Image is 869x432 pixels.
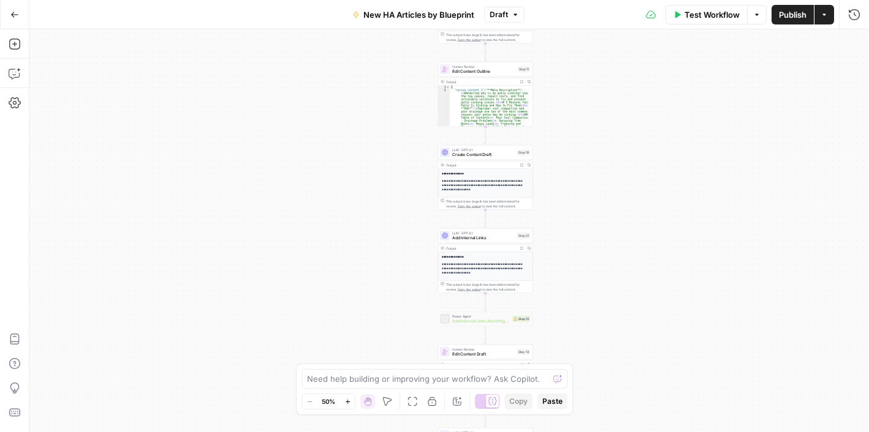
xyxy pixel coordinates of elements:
[517,349,531,355] div: Step 14
[452,351,515,357] span: Edit Content Draft
[452,235,515,241] span: Add Internal Links
[452,347,515,352] span: Human Review
[452,231,515,236] span: LLM · GPT-4.1
[438,311,533,326] div: Power AgentAdd Internal Links Avoid Highlights - ForkStep 13
[446,199,530,209] div: This output is too large & has been abbreviated for review. to view the full content.
[504,393,533,409] button: Copy
[446,80,516,84] div: Output
[485,43,487,61] g: Edge from step_18 to step_11
[542,396,563,407] span: Paste
[345,5,482,24] button: New HA Articles by Blueprint
[485,409,487,427] g: Edge from step_14 to step_15
[452,314,510,319] span: Power Agent
[458,204,481,208] span: Copy the output
[452,318,510,324] span: Add Internal Links Avoid Highlights - Fork
[446,32,530,42] div: This output is too large & has been abbreviated for review. to view the full content.
[438,344,533,409] div: Human ReviewEdit Content DraftStep 14Output{ "review_content_1":"#### Meta Description \nWonderin...
[452,69,515,75] span: Edit Content Outline
[446,163,516,168] div: Output
[438,62,533,127] div: Human ReviewEdit Content OutlineStep 11Output{ "review_content_1":"**Meta Description**: \nWonder...
[509,396,528,407] span: Copy
[666,5,747,24] button: Test Workflow
[438,86,450,89] div: 1
[779,9,806,21] span: Publish
[446,282,530,292] div: This output is too large & has been abbreviated for review. to view the full content.
[484,7,525,23] button: Draft
[485,326,487,344] g: Edge from step_13 to step_14
[363,9,474,21] span: New HA Articles by Blueprint
[517,233,530,239] div: Step 21
[485,293,487,311] g: Edge from step_21 to step_13
[772,5,814,24] button: Publish
[518,67,530,72] div: Step 11
[458,38,481,42] span: Copy the output
[485,127,487,144] g: Edge from step_11 to step_19
[446,362,516,367] div: Output
[452,64,515,69] span: Human Review
[452,147,515,152] span: LLM · GPT-4.1
[685,9,740,21] span: Test Workflow
[517,150,530,155] div: Step 19
[446,86,450,89] span: Toggle code folding, rows 1 through 3
[322,397,335,406] span: 50%
[446,246,516,251] div: Output
[485,210,487,228] g: Edge from step_19 to step_21
[537,393,567,409] button: Paste
[452,152,515,158] span: Create Content Draft
[458,288,481,291] span: Copy the output
[512,316,530,322] div: Step 13
[490,9,508,20] span: Draft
